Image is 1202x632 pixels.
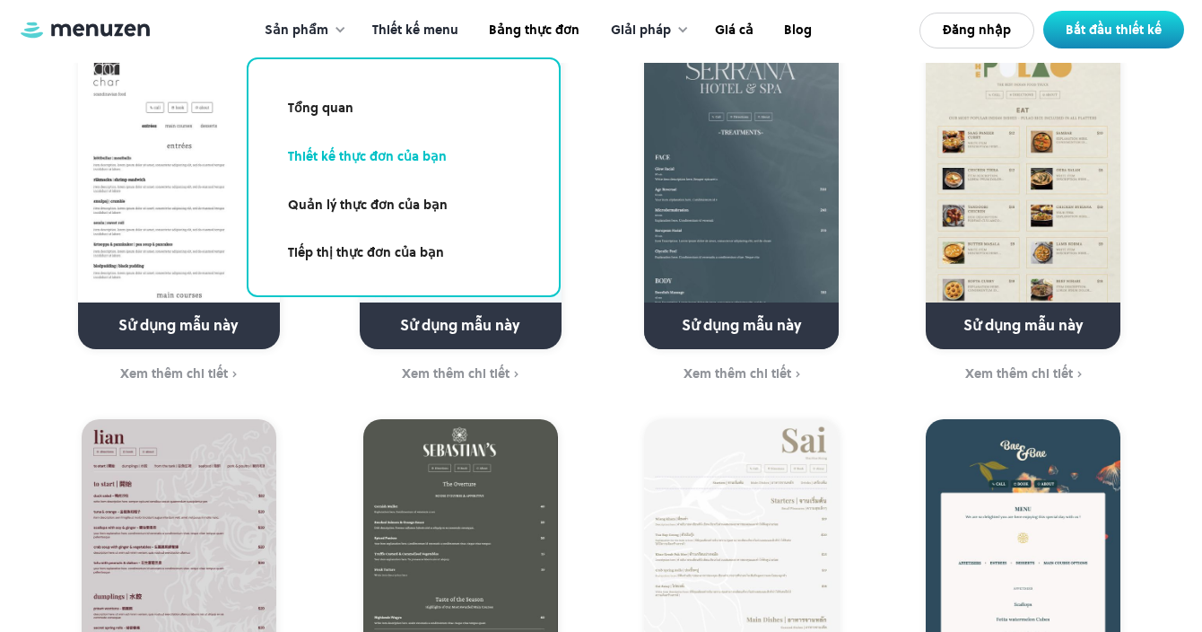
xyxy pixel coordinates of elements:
[1066,21,1162,39] font: Bắt đầu thiết kế
[288,243,444,261] font: Tiếp thị thực đơn của bạn
[919,13,1034,48] a: Đăng nhập
[943,21,1011,39] font: Đăng nhập
[49,364,309,384] a: Xem thêm chi tiết
[120,364,228,382] font: Xem thêm chi tiết
[247,57,561,297] nav: Sản phẩm
[784,21,812,39] font: Blog
[715,21,753,39] font: Giá cả
[270,88,537,129] a: Tổng quan
[270,136,537,178] a: Thiết kế thực đơn của bạn
[684,364,791,382] font: Xem thêm chi tiết
[698,3,767,58] a: Giá cả
[288,196,448,214] font: Quản lý thực đơn của bạn
[472,3,593,58] a: Bảng thực đơn
[402,364,510,382] font: Xem thêm chi tiết
[489,21,579,39] font: Bảng thực đơn
[1043,11,1184,48] a: Bắt đầu thiết kế
[265,21,328,39] font: Sản phẩm
[965,364,1073,382] font: Xem thêm chi tiết
[288,147,447,165] font: Thiết kế thực đơn của bạn
[926,45,1120,349] a: Sử dụng mẫu này
[331,364,590,384] a: Xem thêm chi tiết
[372,21,458,39] font: Thiết kế menu
[593,3,698,58] div: Giải pháp
[355,3,472,58] a: Thiết kế menu
[644,45,839,349] a: Sử dụng mẫu này
[247,3,355,58] div: Sản phẩm
[288,99,353,117] font: Tổng quan
[270,185,537,226] a: Quản lý thực đơn của bạn
[893,364,1153,384] a: Xem thêm chi tiết
[613,364,872,384] a: Xem thêm chi tiết
[270,233,537,274] a: Tiếp thị thực đơn của bạn
[767,3,825,58] a: Blog
[78,45,280,349] a: Sử dụng mẫu này
[611,21,671,39] font: Giải pháp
